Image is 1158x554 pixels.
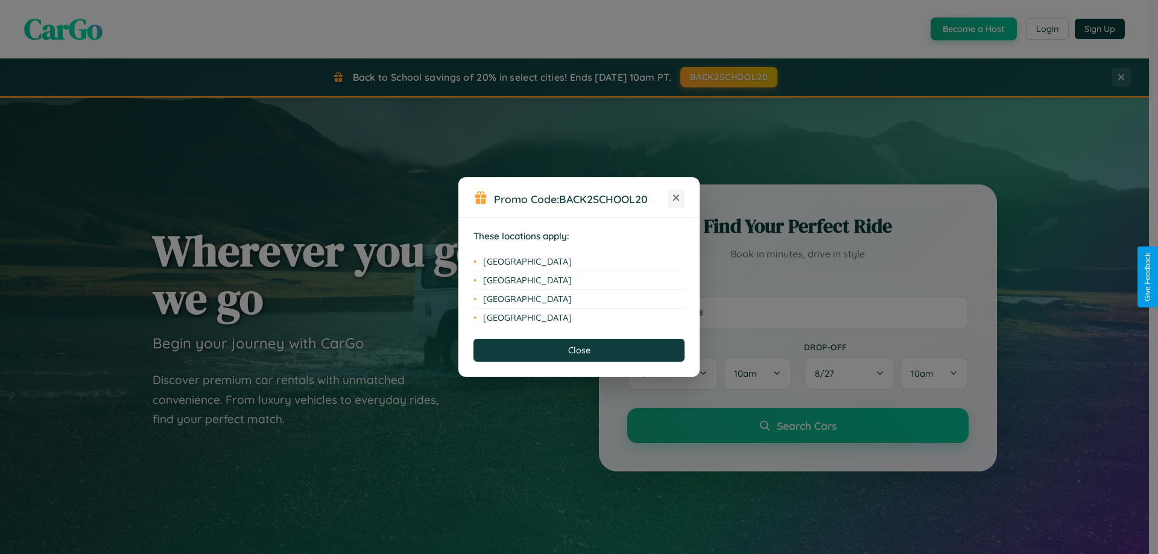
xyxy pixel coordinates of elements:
b: BACK2SCHOOL20 [559,192,648,206]
li: [GEOGRAPHIC_DATA] [473,271,685,290]
h3: Promo Code: [494,192,668,206]
li: [GEOGRAPHIC_DATA] [473,253,685,271]
li: [GEOGRAPHIC_DATA] [473,290,685,309]
li: [GEOGRAPHIC_DATA] [473,309,685,327]
div: Give Feedback [1144,253,1152,301]
strong: These locations apply: [473,230,569,242]
button: Close [473,339,685,362]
